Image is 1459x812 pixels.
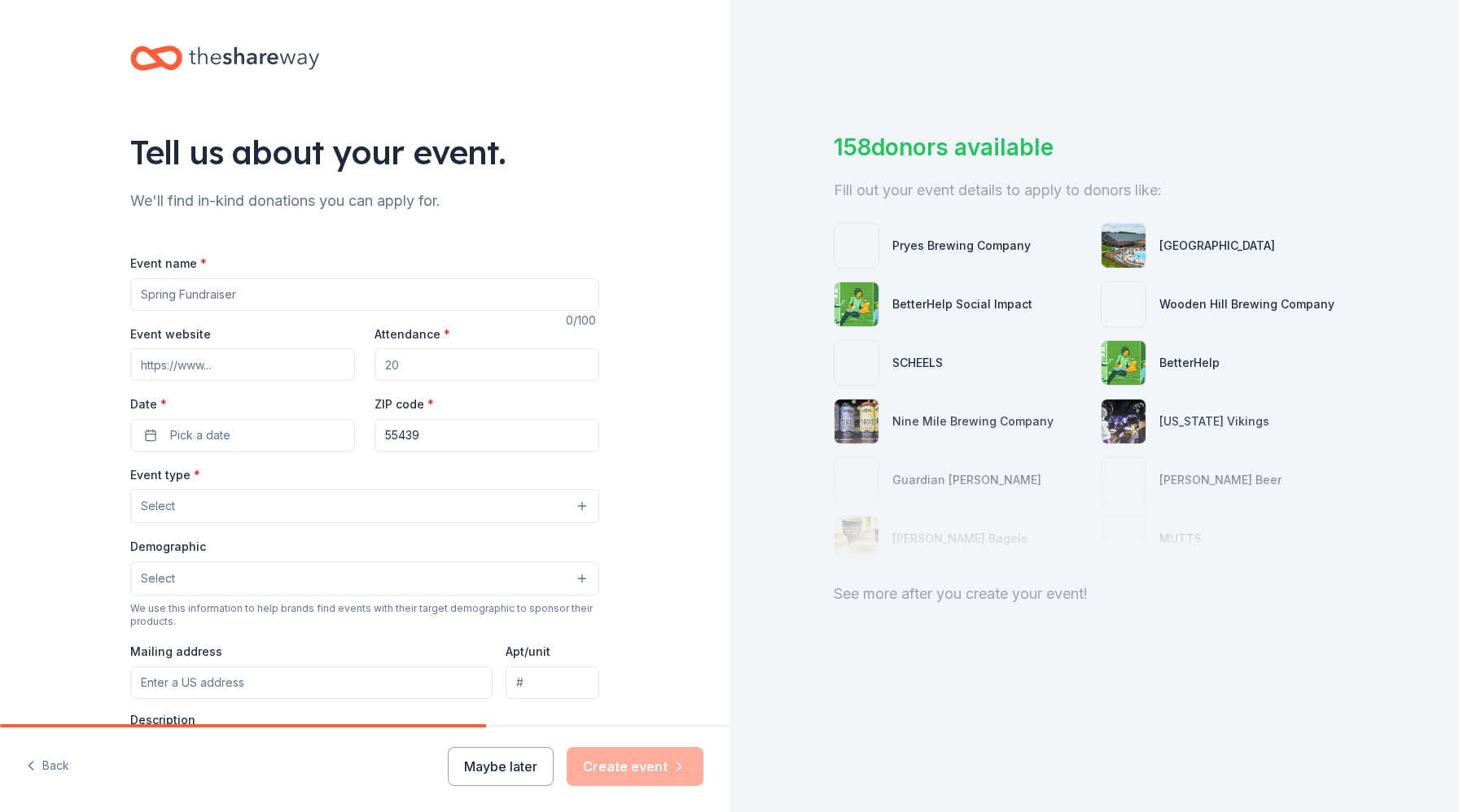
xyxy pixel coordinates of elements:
[835,341,878,385] img: photo for SCHEELS
[130,666,493,699] input: Enter a US address
[835,282,878,326] img: photo for BetterHelp Social Impact
[130,278,599,311] input: Spring Fundraiser
[834,130,1355,164] div: 158 donors available
[566,311,599,330] div: 0 /100
[892,236,1031,255] div: Pryes Brewing Company
[130,467,200,483] label: Event type
[375,348,599,381] input: 20
[130,419,355,452] button: Pick a date
[375,419,599,452] input: 12345 (U.S. only)
[130,602,599,628] div: We use this information to help brands find events with their target demographic to sponsor their...
[892,353,943,373] div: SCHEELS
[1102,341,1146,385] img: photo for BetterHelp
[130,348,355,381] input: https://www...
[1102,224,1146,268] img: photo for Great Wolf Lodge
[130,396,355,413] label: Date
[130,188,599,214] div: We'll find in-kind donations you can apply for.
[141,496,175,516] span: Select
[130,712,195,728] label: Description
[26,749,69,784] button: Back
[170,426,230,445] span: Pick a date
[130,644,222,660] label: Mailing address
[1102,282,1146,326] img: photo for Wooden Hill Brewing Company
[834,177,1355,203] div: Fill out your event details to apply to donors like:
[1159,236,1275,255] div: [GEOGRAPHIC_DATA]
[375,326,450,343] label: Attendance
[130,255,207,272] label: Event name
[130,326,211,343] label: Event website
[448,747,554,786] button: Maybe later
[130,561,599,596] button: Select
[1159,295,1334,314] div: Wooden Hill Brewing Company
[892,295,1032,314] div: BetterHelp Social Impact
[834,581,1355,607] div: See more after you create your event!
[130,489,599,523] button: Select
[375,396,434,413] label: ZIP code
[506,644,550,660] label: Apt/unit
[130,129,599,175] div: Tell us about your event.
[506,666,599,699] input: #
[141,569,175,588] span: Select
[1159,353,1220,373] div: BetterHelp
[130,539,206,555] label: Demographic
[835,224,878,268] img: photo for Pryes Brewing Company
